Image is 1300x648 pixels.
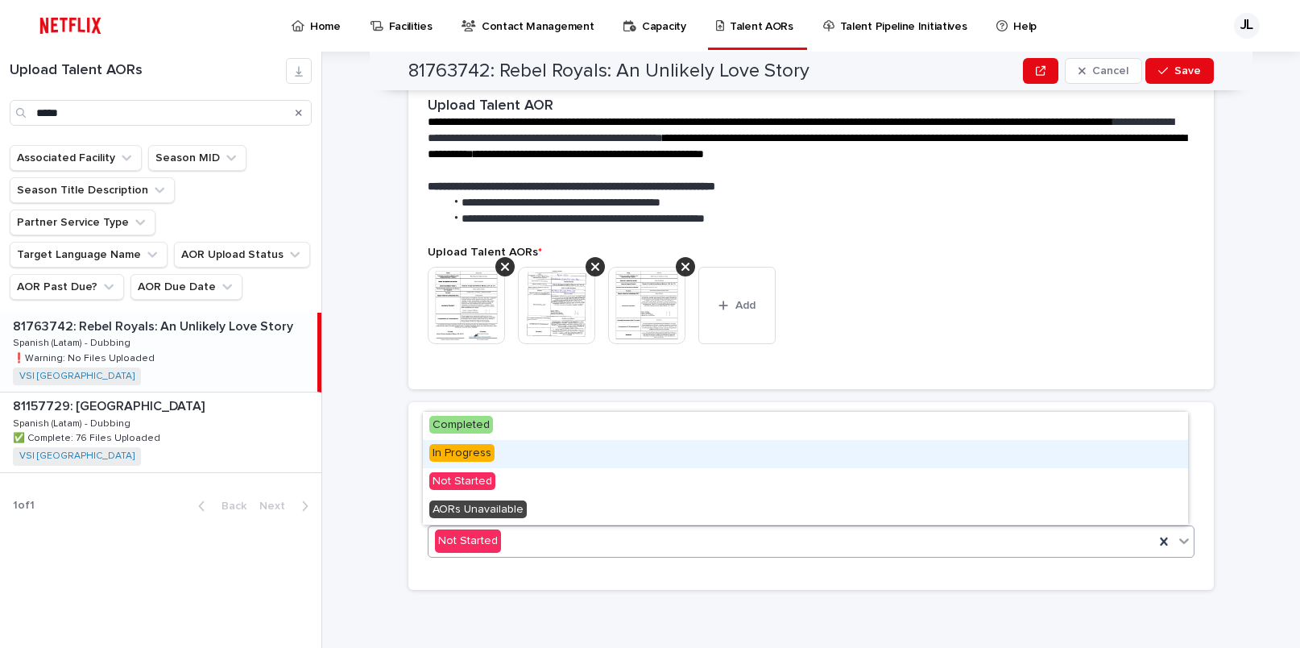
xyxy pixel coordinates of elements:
[185,499,253,513] button: Back
[10,242,168,268] button: Target Language Name
[13,430,164,444] p: ✅ Complete: 76 Files Uploaded
[435,530,501,553] div: Not Started
[259,501,295,512] span: Next
[429,444,495,462] span: In Progress
[174,242,310,268] button: AOR Upload Status
[13,334,134,349] p: Spanish (Latam) - Dubbing
[698,267,776,344] button: Add
[148,145,246,171] button: Season MID
[735,300,756,311] span: Add
[423,468,1188,496] div: Not Started
[13,350,158,364] p: ❗️Warning: No Files Uploaded
[10,210,155,235] button: Partner Service Type
[19,371,135,382] a: VSI [GEOGRAPHIC_DATA]
[429,416,493,434] span: Completed
[10,177,175,203] button: Season Title Description
[429,472,495,490] span: Not Started
[423,496,1188,525] div: AORs Unavailable
[428,247,542,258] span: Upload Talent AORs
[1174,65,1201,77] span: Save
[10,100,312,126] input: Search
[1065,58,1142,84] button: Cancel
[13,415,134,430] p: Spanish (Latam) - Dubbing
[423,440,1188,468] div: In Progress
[10,145,142,171] button: Associated Facility
[423,412,1188,440] div: Completed
[13,316,296,334] p: 81763742: Rebel Royals: An Unlikely Love Story
[13,396,208,414] p: 81157729: [GEOGRAPHIC_DATA]
[1145,58,1214,84] button: Save
[428,98,553,115] h2: Upload Talent AOR
[212,501,246,512] span: Back
[10,274,124,300] button: AOR Past Due?
[130,274,242,300] button: AOR Due Date
[32,10,109,42] img: ifQbXi3ZQGMSEF7WDB7W
[1092,65,1128,77] span: Cancel
[408,60,809,83] h2: 81763742: Rebel Royals: An Unlikely Love Story
[19,451,135,462] a: VSI [GEOGRAPHIC_DATA]
[10,62,286,80] h1: Upload Talent AORs
[1234,13,1260,39] div: JL
[253,499,321,513] button: Next
[429,501,527,518] span: AORs Unavailable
